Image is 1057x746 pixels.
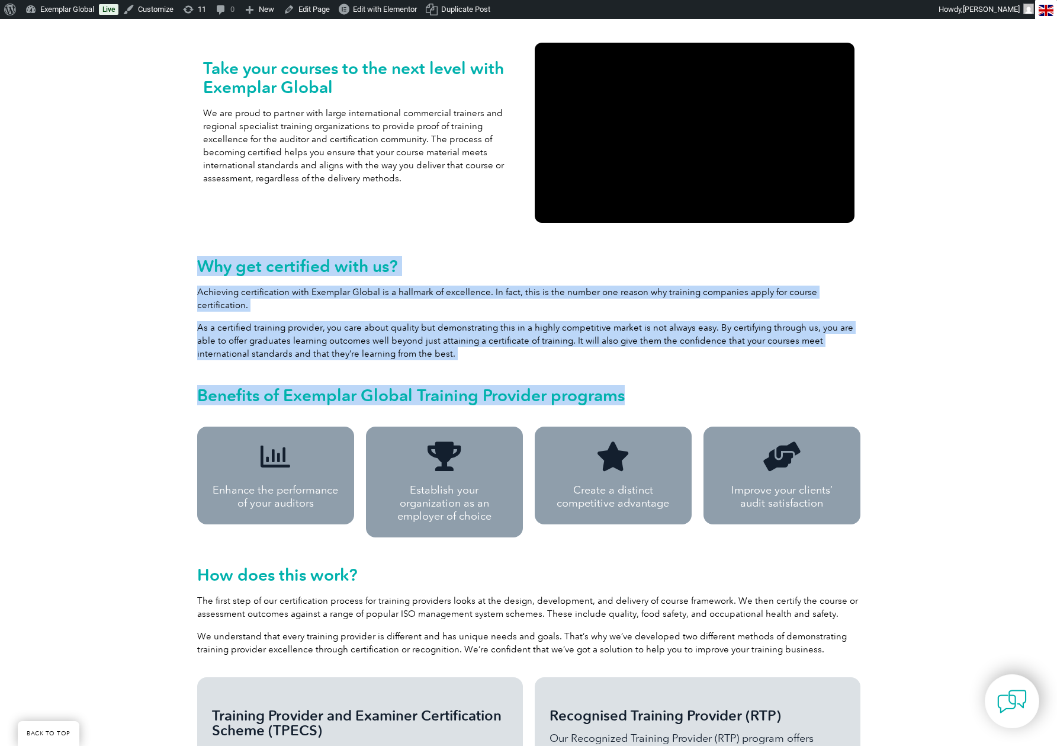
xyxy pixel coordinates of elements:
span: Training Provider and Examiner Certification Scheme (TPECS) [212,707,502,739]
h2: Take your courses to the next level with Exemplar Global [203,59,523,97]
img: contact-chat.png [997,687,1027,716]
img: en [1039,5,1053,16]
p: Enhance the performance of your auditors [212,484,339,510]
a: Live [99,4,118,15]
iframe: Exemplar Global's TPECS and RTP Programs [535,43,854,223]
p: Create a distinct competitive advantage [550,484,677,510]
h2: Why get certified with us? [197,257,860,276]
p: We are proud to partner with large international commercial trainers and regional specialist trai... [203,107,523,185]
span: Recognised Training Provider (RTP) [550,707,781,724]
p: As a certified training provider, you care about quality but demonstrating this in a highly compe... [197,321,860,360]
h2: Benefits of Exemplar Global Training Provider programs [197,386,860,405]
p: The first step of our certification process for training providers looks at the design, developme... [197,594,860,620]
p: Achieving certification with Exemplar Global is a hallmark of excellence. In fact, this is the nu... [197,286,860,312]
a: BACK TO TOP [18,721,79,746]
span: Edit with Elementor [353,5,417,14]
h2: How does this work? [197,565,860,584]
p: We understand that every training provider is different and has unique needs and goals. That’s wh... [197,630,860,656]
span: [PERSON_NAME] [963,5,1020,14]
p: Establish your organization as an employer of choice [379,484,510,523]
p: Improve your clients’ audit satisfaction [718,484,846,510]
